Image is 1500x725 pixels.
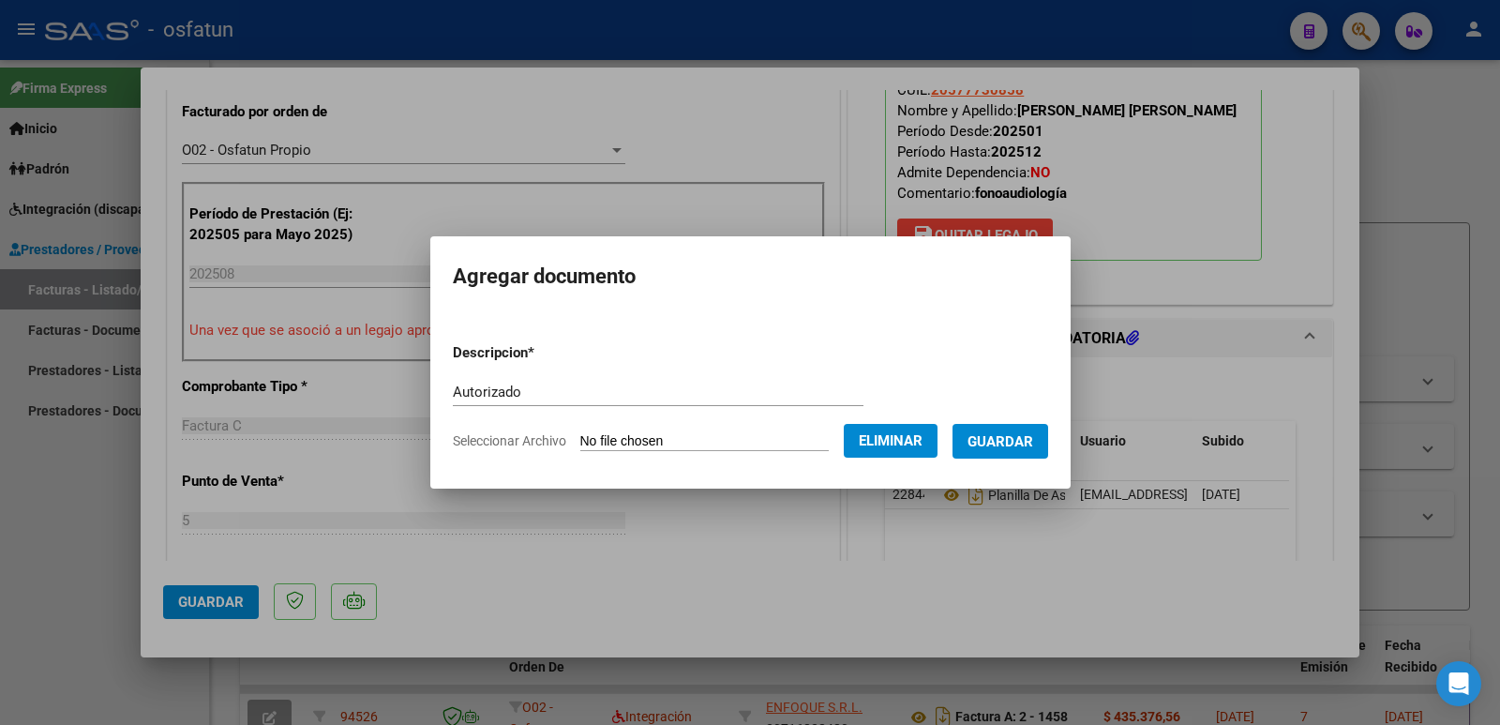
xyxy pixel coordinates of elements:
[859,432,922,449] span: Eliminar
[967,433,1033,450] span: Guardar
[453,342,632,364] p: Descripcion
[453,433,566,448] span: Seleccionar Archivo
[1436,661,1481,706] div: Open Intercom Messenger
[453,259,1048,295] h2: Agregar documento
[952,424,1048,459] button: Guardar
[844,424,937,458] button: Eliminar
